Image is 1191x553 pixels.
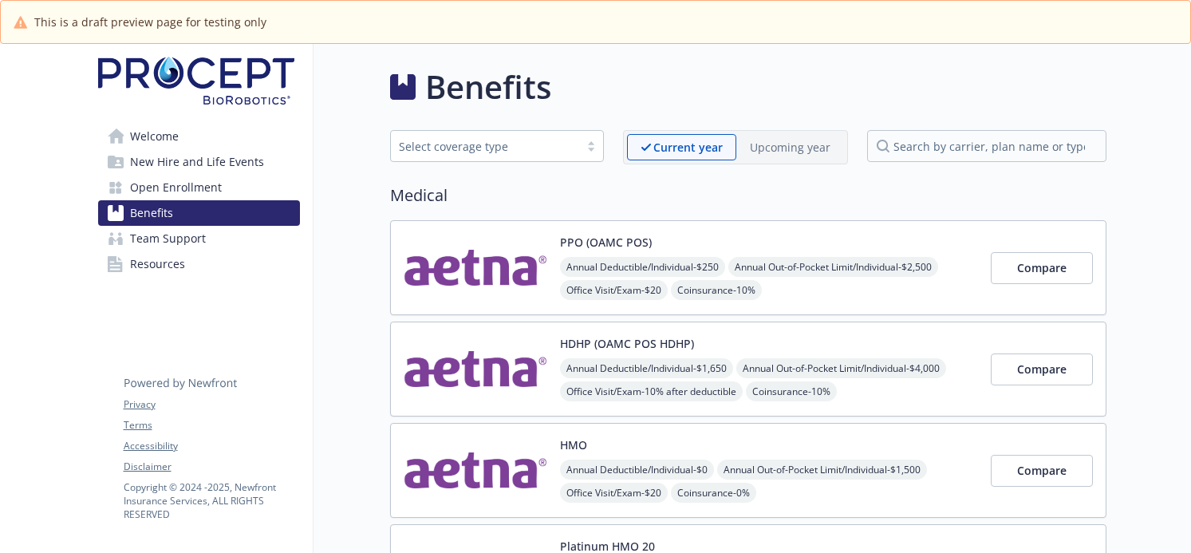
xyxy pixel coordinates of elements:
[560,358,733,378] span: Annual Deductible/Individual - $1,650
[425,63,551,111] h1: Benefits
[130,175,222,200] span: Open Enrollment
[404,234,547,302] img: Aetna Inc carrier logo
[1017,361,1067,377] span: Compare
[124,439,299,453] a: Accessibility
[399,138,571,155] div: Select coverage type
[736,358,946,378] span: Annual Out-of-Pocket Limit/Individual - $4,000
[560,381,743,401] span: Office Visit/Exam - 10% after deductible
[98,124,300,149] a: Welcome
[124,418,299,433] a: Terms
[560,234,652,251] button: PPO (OAMC POS)
[130,251,185,277] span: Resources
[717,460,927,480] span: Annual Out-of-Pocket Limit/Individual - $1,500
[560,483,668,503] span: Office Visit/Exam - $20
[404,436,547,504] img: Aetna Inc carrier logo
[671,280,762,300] span: Coinsurance - 10%
[98,226,300,251] a: Team Support
[98,251,300,277] a: Resources
[1017,260,1067,275] span: Compare
[991,354,1093,385] button: Compare
[653,139,723,156] p: Current year
[98,200,300,226] a: Benefits
[671,483,756,503] span: Coinsurance - 0%
[130,124,179,149] span: Welcome
[991,455,1093,487] button: Compare
[124,480,299,521] p: Copyright © 2024 - 2025 , Newfront Insurance Services, ALL RIGHTS RESERVED
[98,149,300,175] a: New Hire and Life Events
[130,200,173,226] span: Benefits
[130,226,206,251] span: Team Support
[404,335,547,403] img: Aetna Inc carrier logo
[34,14,266,30] span: This is a draft preview page for testing only
[560,257,725,277] span: Annual Deductible/Individual - $250
[560,280,668,300] span: Office Visit/Exam - $20
[750,139,830,156] p: Upcoming year
[130,149,264,175] span: New Hire and Life Events
[867,130,1106,162] input: search by carrier, plan name or type
[728,257,938,277] span: Annual Out-of-Pocket Limit/Individual - $2,500
[124,397,299,412] a: Privacy
[1017,463,1067,478] span: Compare
[560,460,714,480] span: Annual Deductible/Individual - $0
[991,252,1093,284] button: Compare
[560,436,587,453] button: HMO
[390,184,1106,207] h2: Medical
[98,175,300,200] a: Open Enrollment
[124,460,299,474] a: Disclaimer
[560,335,694,352] button: HDHP (OAMC POS HDHP)
[746,381,837,401] span: Coinsurance - 10%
